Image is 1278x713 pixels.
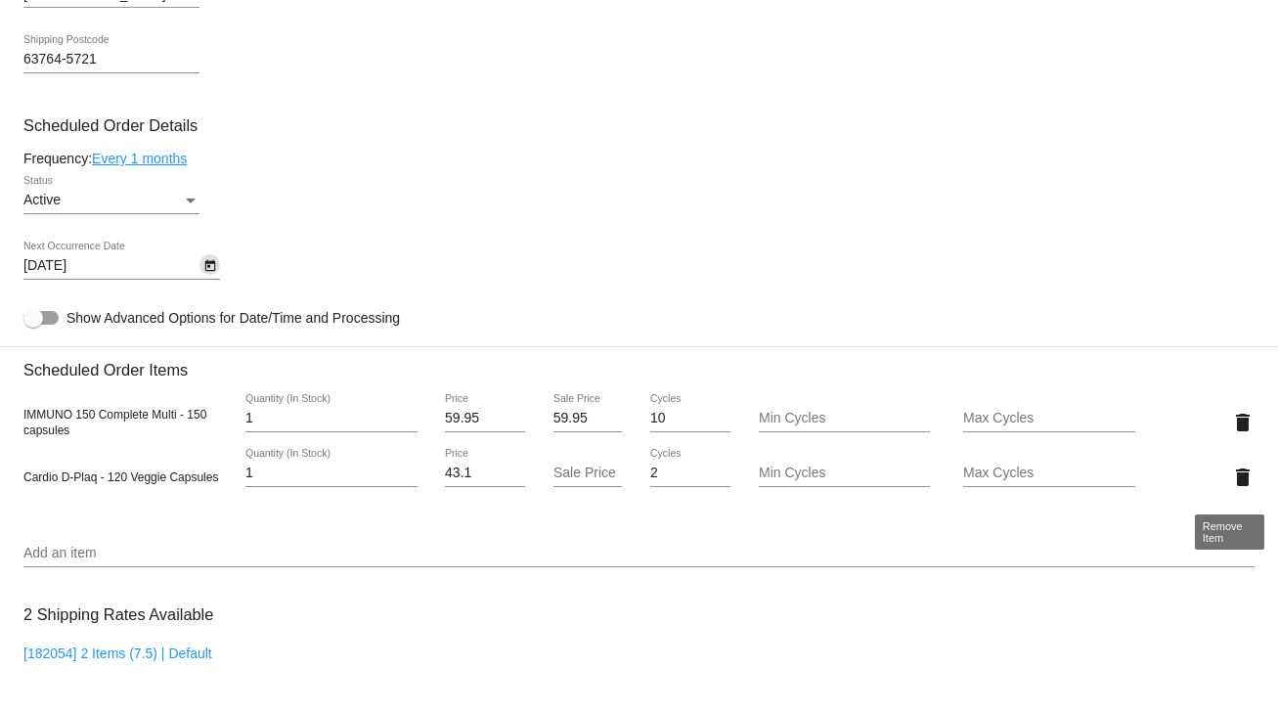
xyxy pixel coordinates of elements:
[245,411,418,426] input: Quantity (In Stock)
[553,466,623,481] input: Sale Price
[23,470,218,484] span: Cardio D-Plaq - 120 Veggie Capsules
[759,466,931,481] input: Min Cycles
[445,411,525,426] input: Price
[23,258,199,274] input: Next Occurrence Date
[650,466,730,481] input: Cycles
[23,151,1255,166] div: Frequency:
[23,546,1255,561] input: Add an item
[23,52,199,67] input: Shipping Postcode
[92,151,187,166] a: Every 1 months
[963,466,1135,481] input: Max Cycles
[23,116,1255,135] h3: Scheduled Order Details
[23,594,213,636] h3: 2 Shipping Rates Available
[23,646,212,661] a: [182054] 2 Items (7.5) | Default
[759,411,931,426] input: Min Cycles
[23,193,199,208] mat-select: Status
[445,466,525,481] input: Price
[553,411,623,426] input: Sale Price
[1231,411,1255,434] mat-icon: delete
[23,346,1255,379] h3: Scheduled Order Items
[245,466,418,481] input: Quantity (In Stock)
[23,192,61,207] span: Active
[963,411,1135,426] input: Max Cycles
[650,411,730,426] input: Cycles
[66,308,400,328] span: Show Advanced Options for Date/Time and Processing
[1231,466,1255,489] mat-icon: delete
[23,408,206,437] span: IMMUNO 150 Complete Multi - 150 capsules
[199,254,220,275] button: Open calendar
